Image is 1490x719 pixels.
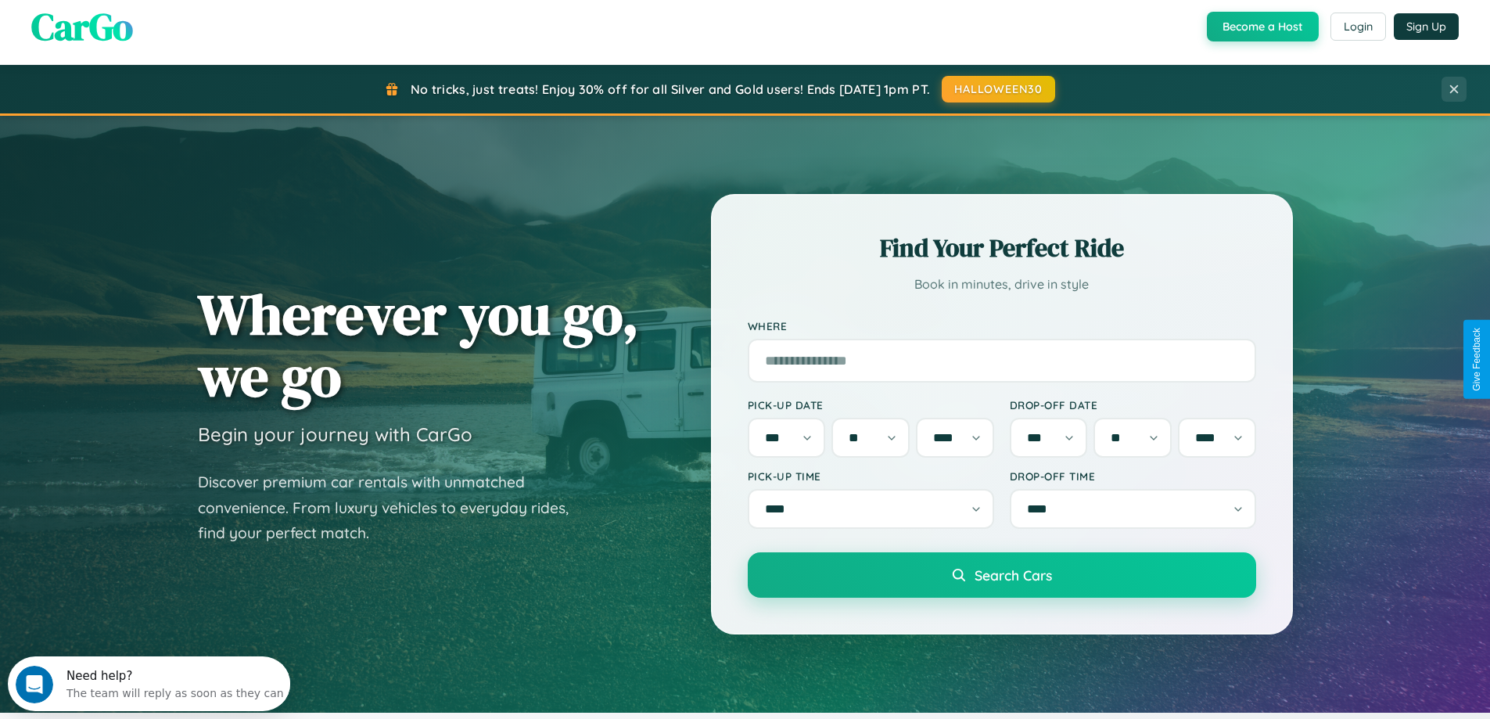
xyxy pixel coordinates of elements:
[942,76,1055,102] button: HALLOWEEN30
[748,231,1256,265] h2: Find Your Perfect Ride
[1010,469,1256,483] label: Drop-off Time
[198,422,472,446] h3: Begin your journey with CarGo
[59,26,276,42] div: The team will reply as soon as they can
[975,566,1052,584] span: Search Cars
[748,319,1256,333] label: Where
[748,273,1256,296] p: Book in minutes, drive in style
[748,398,994,412] label: Pick-up Date
[1330,13,1386,41] button: Login
[198,283,639,407] h1: Wherever you go, we go
[748,552,1256,598] button: Search Cars
[1010,398,1256,412] label: Drop-off Date
[31,1,133,52] span: CarGo
[1471,328,1482,391] div: Give Feedback
[198,469,589,546] p: Discover premium car rentals with unmatched convenience. From luxury vehicles to everyday rides, ...
[16,666,53,703] iframe: Intercom live chat
[411,81,930,97] span: No tricks, just treats! Enjoy 30% off for all Silver and Gold users! Ends [DATE] 1pm PT.
[6,6,291,49] div: Open Intercom Messenger
[748,469,994,483] label: Pick-up Time
[1394,13,1459,40] button: Sign Up
[8,656,290,711] iframe: Intercom live chat discovery launcher
[59,13,276,26] div: Need help?
[1207,12,1319,41] button: Become a Host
